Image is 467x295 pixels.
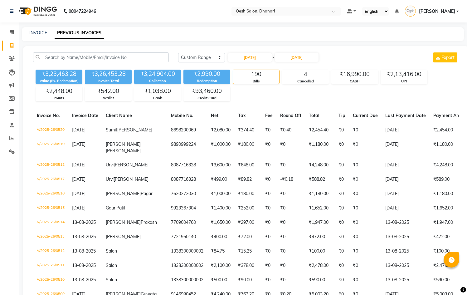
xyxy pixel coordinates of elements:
td: ₹0 [261,158,276,172]
span: Tax [238,113,246,118]
div: Bills [233,79,279,84]
td: V/2025-26/0517 [33,172,68,187]
td: ₹180.00 [234,187,261,201]
td: 9923367304 [167,201,207,215]
td: ₹0 [349,258,382,273]
td: ₹89.82 [234,172,261,187]
td: ₹0 [261,230,276,244]
td: ₹1,180.00 [305,137,335,158]
span: 13-08-2025 [72,248,96,254]
td: 13-08-2025 [382,244,430,258]
span: Invoice Date [72,113,98,118]
td: 8698200069 [167,123,207,137]
td: ₹0 [335,201,349,215]
td: 8087716328 [167,172,207,187]
span: [PERSON_NAME] [117,127,152,133]
span: Current Due [353,113,378,118]
span: Salon [106,248,117,254]
td: ₹0 [276,201,305,215]
img: logo [16,2,59,20]
span: [PERSON_NAME] [106,234,141,239]
span: [DATE] [72,127,85,133]
span: Invoice No. [37,113,60,118]
td: 9890999224 [167,137,207,158]
span: [PERSON_NAME] [106,191,141,196]
a: PREVIOUS INVOICES [55,27,104,39]
td: ₹500.00 [207,273,234,287]
td: ₹0 [261,273,276,287]
td: ₹1,400.00 [207,201,234,215]
td: ₹0 [335,158,349,172]
td: [DATE] [382,201,430,215]
td: ₹2,100.00 [207,258,234,273]
td: ₹0 [335,123,349,137]
div: Collection [134,78,181,84]
td: V/2025-26/0511 [33,258,68,273]
td: [DATE] [382,123,430,137]
td: V/2025-26/0513 [33,230,68,244]
td: V/2025-26/0520 [33,123,68,137]
td: [DATE] [382,158,430,172]
td: 13-08-2025 [382,230,430,244]
div: ₹542.00 [85,87,131,96]
td: ₹100.00 [305,244,335,258]
td: ₹590.00 [305,273,335,287]
b: 08047224946 [69,2,96,20]
td: ₹1,000.00 [207,137,234,158]
td: ₹0 [335,230,349,244]
td: ₹15.25 [234,244,261,258]
div: ₹93,460.00 [184,87,230,96]
div: Wallet [85,96,131,101]
td: ₹0 [276,137,305,158]
td: 7721950140 [167,230,207,244]
input: Search by Name/Mobile/Email/Invoice No [33,52,169,62]
div: Bank [134,96,181,101]
td: ₹0 [335,244,349,258]
td: ₹1,947.00 [305,215,335,230]
span: Patil [116,205,125,211]
div: Invoice Total [85,78,132,84]
td: ₹0 [261,123,276,137]
span: Mobile No. [171,113,193,118]
td: ₹0 [261,137,276,158]
td: ₹84.75 [207,244,234,258]
div: ₹2,990.00 [183,70,230,78]
td: ₹0 [276,230,305,244]
td: ₹0 [349,172,382,187]
span: Fee [265,113,273,118]
span: [PERSON_NAME] [419,8,455,15]
td: 1338300000002 [167,258,207,273]
td: ₹3,600.00 [207,158,234,172]
span: [PERSON_NAME] [106,148,141,154]
td: ₹0 [349,230,382,244]
td: ₹2,454.40 [305,123,335,137]
div: ₹16,990.00 [332,70,378,79]
div: ₹3,24,904.00 [134,70,181,78]
td: ₹0 [276,158,305,172]
span: Prakash [141,219,157,225]
td: ₹378.00 [234,258,261,273]
td: V/2025-26/0512 [33,244,68,258]
span: [PERSON_NAME] [114,162,148,168]
td: ₹0 [335,137,349,158]
td: ₹2,478.00 [305,258,335,273]
div: 190 [233,70,279,79]
td: ₹0 [349,201,382,215]
span: - [272,54,274,61]
input: End Date [275,53,319,62]
td: 13-08-2025 [382,273,430,287]
span: 13-08-2025 [72,234,96,239]
span: 13-08-2025 [72,263,96,268]
span: Client Name [106,113,132,118]
td: 8087716328 [167,158,207,172]
td: 13-08-2025 [382,215,430,230]
span: Sumit [106,127,117,133]
td: ₹0 [335,187,349,201]
td: ₹0 [349,187,382,201]
td: ₹0 [261,244,276,258]
img: Gagandeep Arora [405,6,416,17]
td: ₹0 [261,215,276,230]
td: ₹0 [335,215,349,230]
td: ₹400.00 [207,230,234,244]
td: ₹0 [349,137,382,158]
